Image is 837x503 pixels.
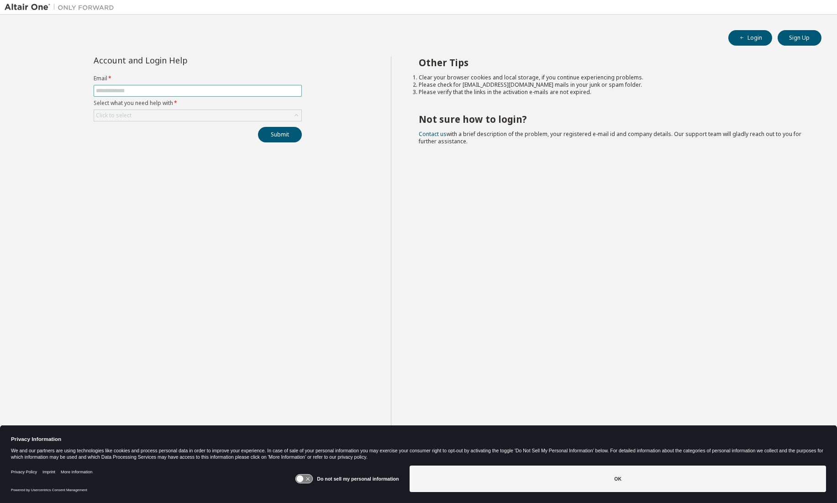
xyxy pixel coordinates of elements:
[94,100,302,107] label: Select what you need help with
[419,81,805,89] li: Please check for [EMAIL_ADDRESS][DOMAIN_NAME] mails in your junk or spam folder.
[5,3,119,12] img: Altair One
[778,30,821,46] button: Sign Up
[94,57,260,64] div: Account and Login Help
[258,127,302,142] button: Submit
[419,130,447,138] a: Contact us
[419,89,805,96] li: Please verify that the links in the activation e-mails are not expired.
[419,74,805,81] li: Clear your browser cookies and local storage, if you continue experiencing problems.
[728,30,772,46] button: Login
[419,57,805,68] h2: Other Tips
[94,75,302,82] label: Email
[94,110,301,121] div: Click to select
[419,130,801,145] span: with a brief description of the problem, your registered e-mail id and company details. Our suppo...
[96,112,132,119] div: Click to select
[419,113,805,125] h2: Not sure how to login?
